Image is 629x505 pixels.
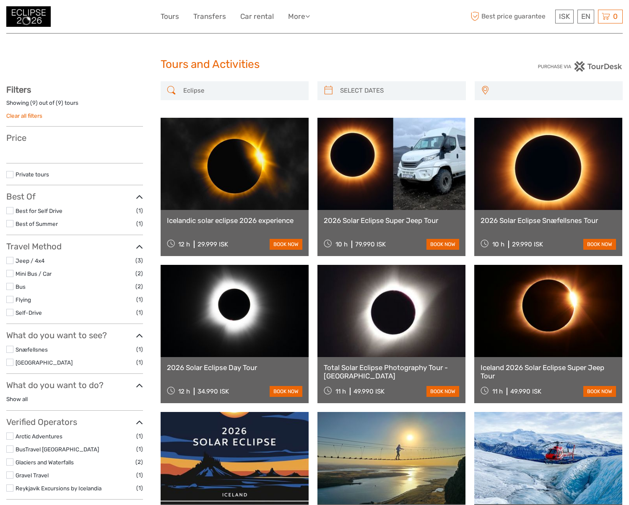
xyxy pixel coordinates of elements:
h3: Travel Method [6,241,143,251]
span: 0 [612,12,619,21]
h3: Best Of [6,192,143,202]
strong: Filters [6,85,31,95]
a: 2026 Solar Eclipse Day Tour [167,363,302,372]
a: book now [270,239,302,250]
span: (3) [135,256,143,265]
span: (2) [135,282,143,291]
input: SELECT DATES [337,83,462,98]
a: Self-Drive [16,309,42,316]
span: 11 h [492,388,503,395]
img: 3312-44506bfc-dc02-416d-ac4c-c65cb0cf8db4_logo_small.jpg [6,6,51,27]
span: 10 h [335,241,348,248]
span: (1) [136,219,143,228]
div: 49.990 ISK [510,388,541,395]
a: Show all [6,396,28,402]
span: (1) [136,470,143,480]
h3: What do you want to do? [6,380,143,390]
a: Reykjavik Excursions by Icelandia [16,485,101,492]
div: 79.990 ISK [355,241,386,248]
a: Car rental [240,10,274,23]
span: (1) [136,344,143,354]
a: Snæfellsnes [16,346,48,353]
a: Bus [16,283,26,290]
span: ISK [559,12,570,21]
a: [GEOGRAPHIC_DATA] [16,359,73,366]
a: BusTravel [GEOGRAPHIC_DATA] [16,446,99,453]
a: book now [426,239,459,250]
img: PurchaseViaTourDesk.png [538,61,623,72]
span: 10 h [492,241,504,248]
span: (1) [136,483,143,493]
span: (1) [136,295,143,304]
span: (1) [136,308,143,317]
a: book now [270,386,302,397]
a: Clear all filters [6,112,42,119]
a: Glaciers and Waterfalls [16,459,74,466]
a: book now [583,386,616,397]
span: (2) [135,457,143,467]
input: SEARCH [180,83,305,98]
a: Iceland 2026 Solar Eclipse Super Jeep Tour [481,363,616,381]
a: Best of Summer [16,220,58,227]
a: Mini Bus / Car [16,270,52,277]
span: Best price guarantee [469,10,554,23]
span: (1) [136,357,143,367]
h1: Tours and Activities [161,58,469,71]
a: 2026 Solar Eclipse Snæfellsnes Tour [481,216,616,225]
div: 34.990 ISK [198,388,229,395]
span: 12 h [178,241,190,248]
a: Private tours [16,171,49,178]
span: (2) [135,269,143,278]
a: Total Solar Eclipse Photography Tour - [GEOGRAPHIC_DATA] [324,363,459,381]
div: Showing ( ) out of ( ) tours [6,99,143,112]
div: 29.990 ISK [512,241,543,248]
div: EN [577,10,594,23]
a: Tours [161,10,179,23]
a: Icelandic solar eclipse 2026 experience [167,216,302,225]
label: 9 [32,99,36,107]
span: (1) [136,444,143,454]
h3: What do you want to see? [6,330,143,340]
label: 9 [58,99,61,107]
a: Gravel Travel [16,472,49,479]
a: Transfers [193,10,226,23]
h3: Price [6,133,143,143]
a: Jeep / 4x4 [16,257,44,264]
span: 12 h [178,388,190,395]
a: Arctic Adventures [16,433,62,440]
span: (1) [136,431,143,441]
a: Flying [16,296,31,303]
a: More [288,10,310,23]
a: book now [426,386,459,397]
span: 11 h [335,388,346,395]
h3: Verified Operators [6,417,143,427]
a: 2026 Solar Eclipse Super Jeep Tour [324,216,459,225]
a: Best for Self Drive [16,207,62,214]
div: 29.999 ISK [198,241,228,248]
span: (1) [136,206,143,215]
a: book now [583,239,616,250]
div: 49.990 ISK [353,388,385,395]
